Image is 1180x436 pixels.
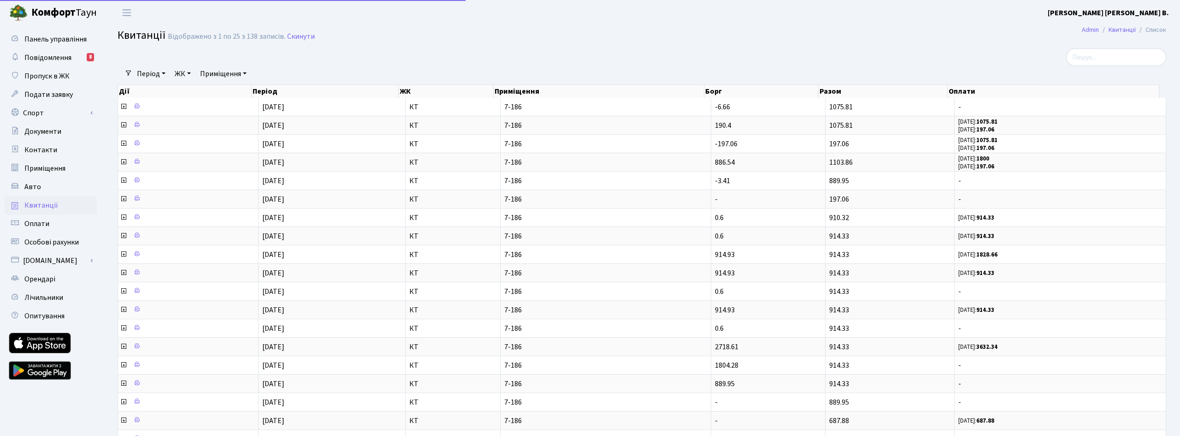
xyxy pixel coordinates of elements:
[5,104,97,122] a: Спорт
[5,85,97,104] a: Подати заявку
[715,157,735,167] span: 886.54
[829,157,853,167] span: 1103.86
[976,162,994,171] b: 197.06
[5,251,97,270] a: [DOMAIN_NAME]
[958,125,994,134] small: [DATE]:
[829,379,849,389] span: 914.33
[409,103,496,111] span: КТ
[715,287,724,297] span: 0.6
[504,399,707,406] span: 7-186
[504,325,707,332] span: 7-186
[409,362,496,369] span: КТ
[5,196,97,215] a: Квитанції
[24,182,41,192] span: Авто
[171,66,195,82] a: ЖК
[829,416,849,426] span: 687.88
[24,126,61,137] span: Документи
[1136,25,1166,35] li: Список
[118,27,165,43] span: Квитанції
[5,67,97,85] a: Пропуск в ЖК
[409,140,496,148] span: КТ
[715,397,718,407] span: -
[287,32,315,41] a: Скинути
[715,139,737,149] span: -197.06
[715,213,724,223] span: 0.6
[262,194,284,204] span: [DATE]
[958,232,994,240] small: [DATE]:
[958,251,997,259] small: [DATE]:
[504,343,707,351] span: 7-186
[5,233,97,251] a: Особові рахунки
[829,102,853,112] span: 1075.81
[399,85,494,98] th: ЖК
[262,305,284,315] span: [DATE]
[504,196,707,203] span: 7-186
[24,274,55,284] span: Орендарі
[829,287,849,297] span: 914.33
[409,269,496,277] span: КТ
[958,269,994,277] small: [DATE]:
[262,397,284,407] span: [DATE]
[5,178,97,196] a: Авто
[829,231,849,241] span: 914.33
[829,397,849,407] span: 889.95
[829,342,849,352] span: 914.33
[262,157,284,167] span: [DATE]
[1048,8,1169,18] b: [PERSON_NAME] [PERSON_NAME] В.
[958,417,994,425] small: [DATE]:
[976,136,997,144] b: 1075.81
[976,155,989,163] b: 1800
[958,177,1162,185] span: -
[262,102,284,112] span: [DATE]
[504,288,707,295] span: 7-186
[504,159,707,166] span: 7-186
[409,343,496,351] span: КТ
[409,306,496,314] span: КТ
[715,231,724,241] span: 0.6
[976,269,994,277] b: 914.33
[24,71,70,81] span: Пропуск в ЖК
[829,268,849,278] span: 914.33
[118,85,252,98] th: Дії
[504,269,707,277] span: 7-186
[976,306,994,314] b: 914.33
[715,250,735,260] span: 914.93
[5,288,97,307] a: Лічильники
[409,288,496,295] span: КТ
[409,214,496,221] span: КТ
[262,213,284,223] span: [DATE]
[262,250,284,260] span: [DATE]
[1066,48,1166,66] input: Пошук...
[948,85,1159,98] th: Оплати
[1109,25,1136,35] a: Квитанції
[1068,20,1180,40] nav: breadcrumb
[24,200,58,210] span: Квитанції
[262,379,284,389] span: [DATE]
[829,120,853,131] span: 1075.81
[715,342,738,352] span: 2718.61
[976,214,994,222] b: 914.33
[262,342,284,352] span: [DATE]
[262,120,284,131] span: [DATE]
[409,122,496,129] span: КТ
[5,122,97,141] a: Документи
[976,118,997,126] b: 1075.81
[133,66,169,82] a: Період
[409,196,496,203] span: КТ
[409,233,496,240] span: КТ
[976,417,994,425] b: 687.88
[262,360,284,370] span: [DATE]
[958,288,1162,295] span: -
[494,85,704,98] th: Приміщення
[252,85,399,98] th: Період
[5,48,97,67] a: Повідомлення8
[168,32,285,41] div: Відображено з 1 по 25 з 138 записів.
[829,194,849,204] span: 197.06
[409,380,496,388] span: КТ
[24,219,49,229] span: Оплати
[829,213,849,223] span: 910.32
[715,268,735,278] span: 914.93
[829,305,849,315] span: 914.33
[1048,7,1169,18] a: [PERSON_NAME] [PERSON_NAME] В.
[504,103,707,111] span: 7-186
